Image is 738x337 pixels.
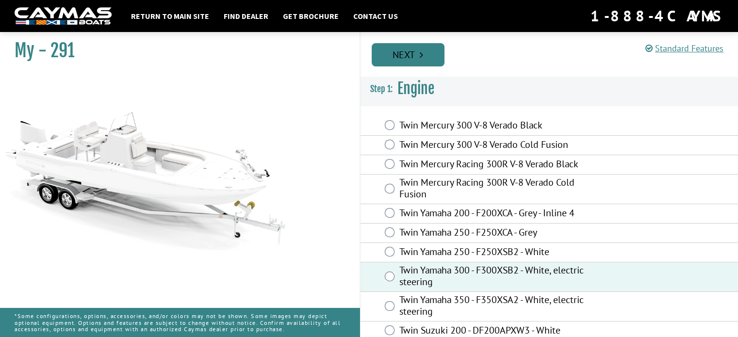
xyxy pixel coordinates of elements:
a: Next [372,43,444,66]
label: Twin Yamaha 300 - F300XSB2 - White, electric steering [399,264,603,290]
label: Twin Mercury Racing 300R V-8 Verado Cold Fusion [399,177,603,202]
a: Find Dealer [219,10,273,22]
label: Twin Mercury 300 V-8 Verado Cold Fusion [399,139,603,153]
label: Twin Yamaha 350 - F350XSA2 - White, electric steering [399,294,603,320]
p: *Some configurations, options, accessories, and/or colors may not be shown. Some images may depic... [15,308,345,337]
label: Twin Mercury 300 V-8 Verado Black [399,119,603,133]
label: Twin Mercury Racing 300R V-8 Verado Black [399,158,603,172]
a: Return to main site [126,10,214,22]
label: Twin Yamaha 200 - F200XCA - Grey - Inline 4 [399,207,603,221]
a: Get Brochure [278,10,344,22]
label: Twin Yamaha 250 - F250XSB2 - White [399,246,603,260]
label: Twin Yamaha 250 - F250XCA - Grey [399,226,603,241]
h1: My - 291 [15,40,335,62]
a: Contact Us [348,10,403,22]
img: white-logo-c9c8dbefe5ff5ceceb0f0178aa75bf4bb51f6bca0971e226c86eb53dfe498488.png [15,7,112,25]
div: 1-888-4CAYMAS [590,5,723,27]
a: Standard Features [645,43,723,54]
